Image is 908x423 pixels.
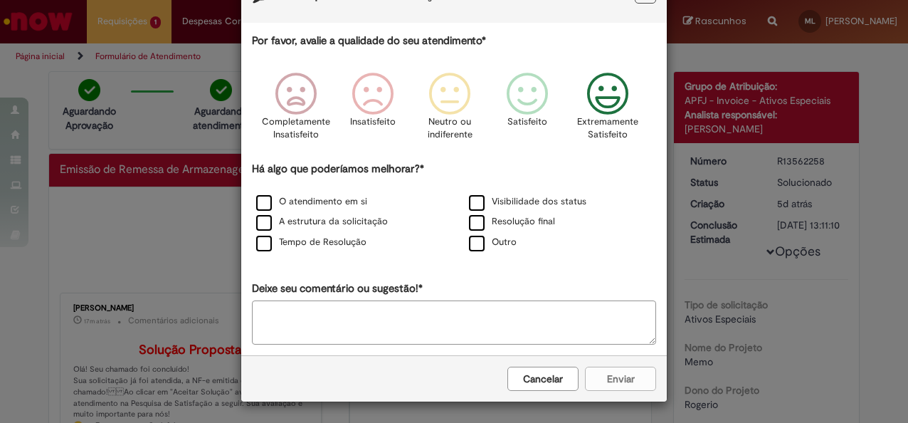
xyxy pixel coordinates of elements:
p: Insatisfeito [350,115,396,129]
div: Insatisfeito [337,62,409,160]
div: Completamente Insatisfeito [260,62,332,160]
div: Há algo que poderíamos melhorar?* [252,162,656,254]
label: Tempo de Resolução [256,236,366,249]
p: Neutro ou indiferente [424,115,475,142]
div: Neutro ou indiferente [413,62,486,160]
div: Satisfeito [490,62,563,160]
label: A estrutura da solicitação [256,215,388,229]
div: Extremamente Satisfeito [568,62,649,160]
label: Resolução final [469,215,555,229]
label: Outro [469,236,517,249]
label: Por favor, avalie a qualidade do seu atendimento* [252,33,486,48]
button: Cancelar [507,367,579,391]
label: Deixe seu comentário ou sugestão!* [252,281,423,296]
label: Visibilidade dos status [469,195,586,209]
p: Extremamente Satisfeito [577,115,638,142]
p: Completamente Insatisfeito [262,115,330,142]
p: Satisfeito [507,115,547,129]
label: O atendimento em si [256,195,367,209]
